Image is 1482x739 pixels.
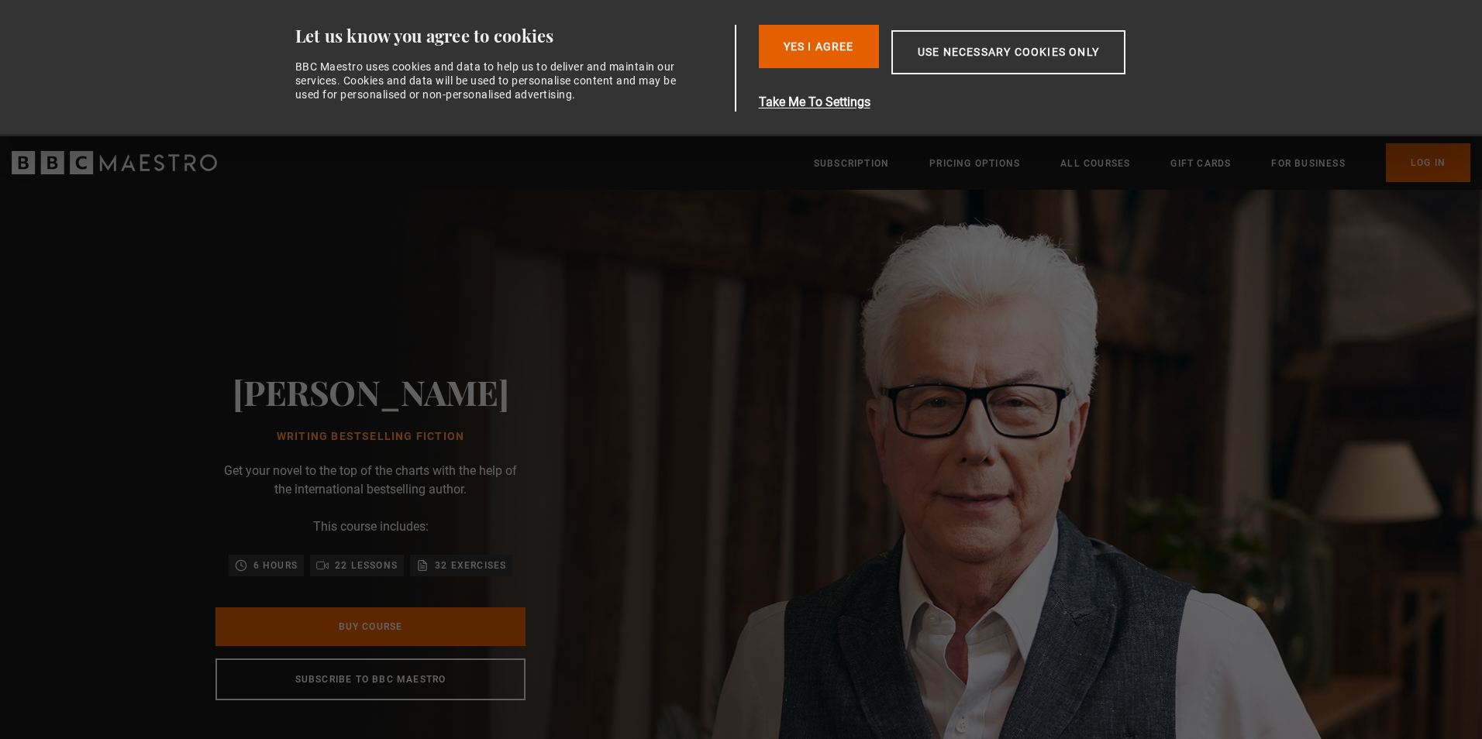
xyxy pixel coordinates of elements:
[435,558,506,573] p: 32 exercises
[891,30,1125,74] button: Use necessary cookies only
[1386,143,1470,182] a: Log In
[295,60,686,102] div: BBC Maestro uses cookies and data to help us to deliver and maintain our services. Cookies and da...
[1271,156,1345,171] a: For business
[233,372,509,411] h2: [PERSON_NAME]
[215,607,526,646] a: Buy Course
[929,156,1020,171] a: Pricing Options
[295,25,729,47] div: Let us know you agree to cookies
[1060,156,1130,171] a: All Courses
[759,25,879,68] button: Yes I Agree
[215,462,526,499] p: Get your novel to the top of the charts with the help of the international bestselling author.
[335,558,398,573] p: 22 lessons
[313,517,429,536] p: This course includes:
[233,431,509,443] h1: Writing Bestselling Fiction
[814,156,889,171] a: Subscription
[1170,156,1231,171] a: Gift Cards
[759,93,1199,112] button: Take Me To Settings
[814,143,1470,182] nav: Primary
[253,558,298,573] p: 6 hours
[12,151,217,174] svg: BBC Maestro
[215,658,526,700] a: Subscribe to BBC Maestro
